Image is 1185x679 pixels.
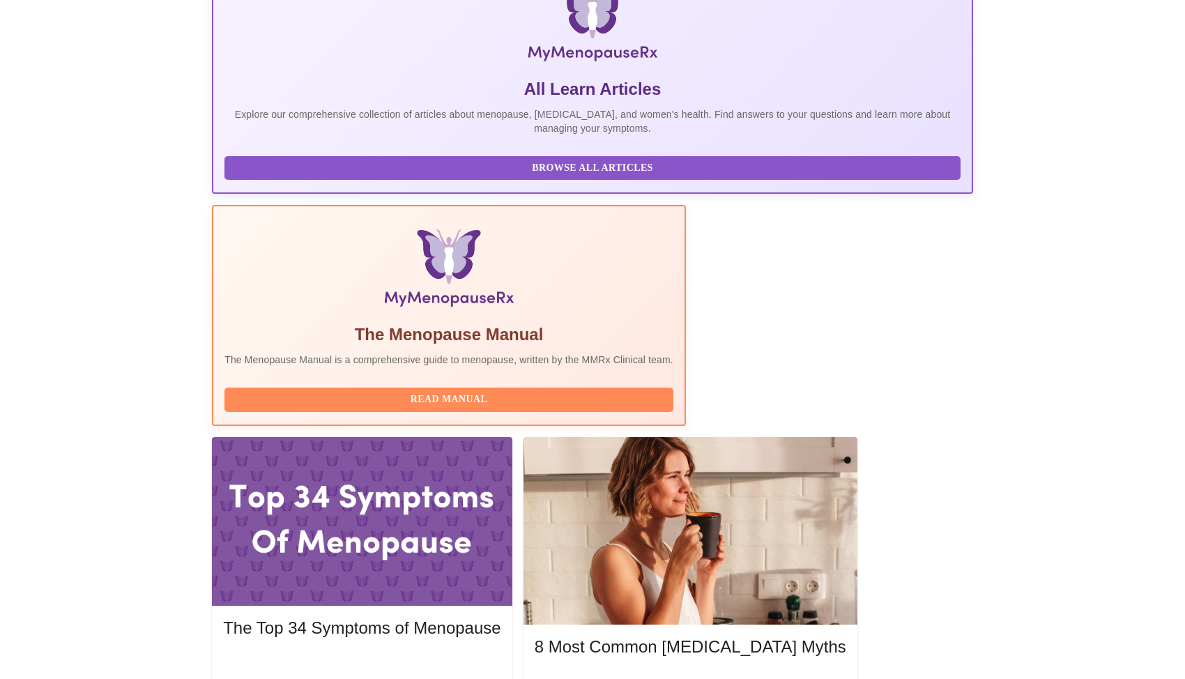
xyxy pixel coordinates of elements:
[237,655,487,673] span: Read More
[238,160,947,177] span: Browse All Articles
[224,161,964,173] a: Browse All Articles
[223,652,500,676] button: Read More
[224,156,961,181] button: Browse All Articles
[238,391,659,409] span: Read Manual
[224,323,673,346] h5: The Menopause Manual
[224,78,961,100] h5: All Learn Articles
[224,107,961,135] p: Explore our comprehensive collection of articles about menopause, [MEDICAL_DATA], and women's hea...
[224,388,673,412] button: Read Manual
[296,229,602,312] img: Menopause Manual
[535,636,846,658] h5: 8 Most Common [MEDICAL_DATA] Myths
[224,392,677,404] a: Read Manual
[224,353,673,367] p: The Menopause Manual is a comprehensive guide to menopause, written by the MMRx Clinical team.
[223,617,500,639] h5: The Top 34 Symptoms of Menopause
[223,657,504,669] a: Read More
